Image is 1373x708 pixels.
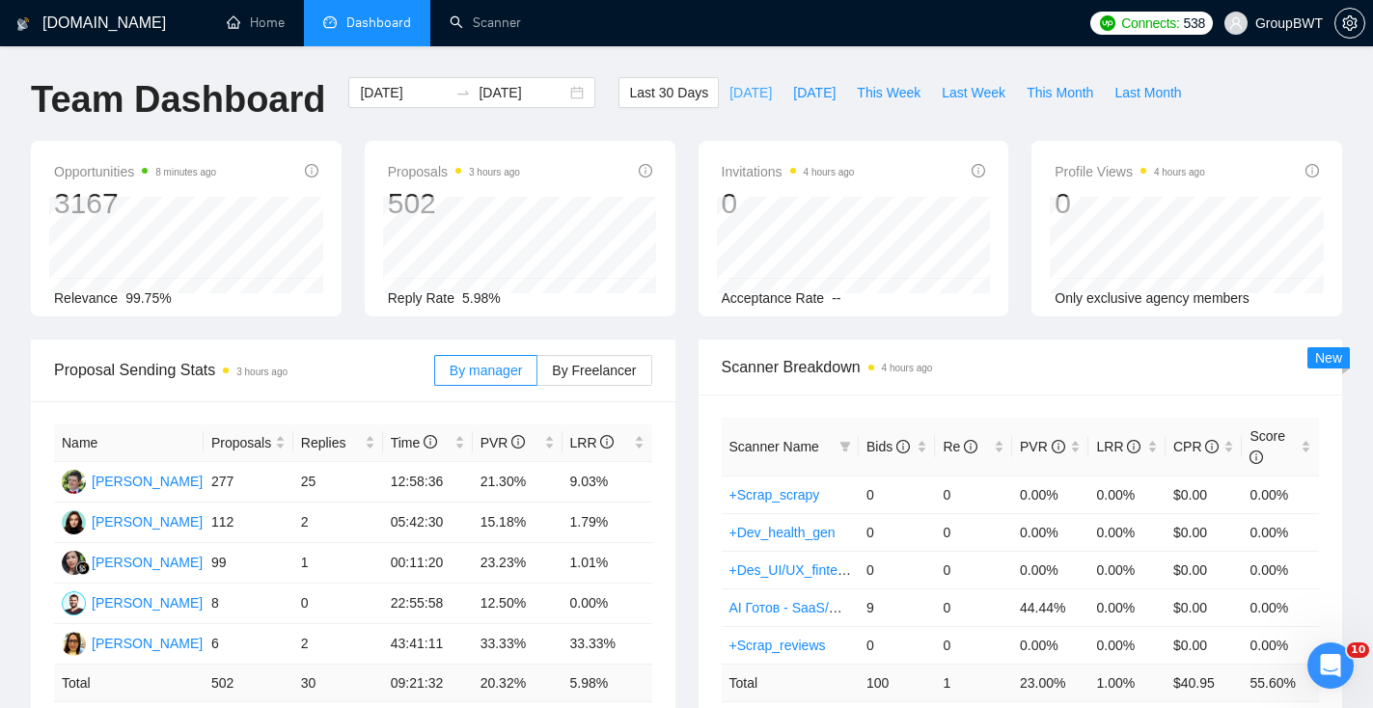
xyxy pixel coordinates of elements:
[204,624,293,665] td: 6
[473,665,563,702] td: 20.32 %
[62,554,203,569] a: SN[PERSON_NAME]
[455,85,471,100] span: swap-right
[600,435,614,449] span: info-circle
[964,440,977,453] span: info-circle
[719,77,783,108] button: [DATE]
[1166,551,1243,588] td: $0.00
[859,476,936,513] td: 0
[935,476,1012,513] td: 0
[62,510,86,534] img: SK
[1334,15,1365,31] a: setting
[388,185,520,222] div: 502
[383,543,473,584] td: 00:11:20
[473,624,563,665] td: 33.33%
[204,424,293,462] th: Proposals
[1335,15,1364,31] span: setting
[793,82,836,103] span: [DATE]
[227,14,285,31] a: homeHome
[729,600,879,615] a: AI Готов - SaaS/Platform
[1249,428,1285,465] span: Score
[1249,450,1263,464] span: info-circle
[1242,664,1319,701] td: 55.60 %
[1012,588,1089,626] td: 44.44%
[76,561,90,575] img: gigradar-bm.png
[804,167,855,177] time: 4 hours ago
[1088,626,1166,664] td: 0.00%
[783,77,846,108] button: [DATE]
[859,551,936,588] td: 0
[1121,13,1179,34] span: Connects:
[639,164,652,177] span: info-circle
[729,638,826,653] a: +Scrap_reviews
[729,439,819,454] span: Scanner Name
[293,584,383,624] td: 0
[1166,626,1243,664] td: $0.00
[1205,440,1219,453] span: info-circle
[204,665,293,702] td: 502
[450,14,521,31] a: searchScanner
[383,462,473,503] td: 12:58:36
[563,624,652,665] td: 33.33%
[1242,551,1319,588] td: 0.00%
[832,290,840,306] span: --
[1012,551,1089,588] td: 0.00%
[388,290,454,306] span: Reply Rate
[896,440,910,453] span: info-circle
[1104,77,1192,108] button: Last Month
[1096,439,1140,454] span: LRR
[1166,513,1243,551] td: $0.00
[481,435,526,450] span: PVR
[1229,16,1243,30] span: user
[62,473,203,488] a: AS[PERSON_NAME]
[236,367,288,377] time: 3 hours ago
[1052,440,1065,453] span: info-circle
[729,487,820,503] a: +Scrap_scrapy
[1012,513,1089,551] td: 0.00%
[1088,513,1166,551] td: 0.00%
[1173,439,1219,454] span: CPR
[859,588,936,626] td: 9
[383,503,473,543] td: 05:42:30
[62,470,86,494] img: AS
[1088,476,1166,513] td: 0.00%
[722,185,855,222] div: 0
[563,543,652,584] td: 1.01%
[383,624,473,665] td: 43:41:11
[1315,350,1342,366] span: New
[570,435,615,450] span: LRR
[972,164,985,177] span: info-circle
[857,82,920,103] span: This Week
[1347,642,1369,658] span: 10
[293,665,383,702] td: 30
[1012,476,1089,513] td: 0.00%
[54,290,118,306] span: Relevance
[204,584,293,624] td: 8
[62,594,203,610] a: OB[PERSON_NAME]
[563,665,652,702] td: 5.98 %
[1027,82,1093,103] span: This Month
[62,551,86,575] img: SN
[943,439,977,454] span: Re
[16,9,30,40] img: logo
[211,432,271,453] span: Proposals
[204,543,293,584] td: 99
[479,82,566,103] input: End date
[383,584,473,624] td: 22:55:58
[618,77,719,108] button: Last 30 Days
[473,584,563,624] td: 12.50%
[722,290,825,306] span: Acceptance Rate
[1334,8,1365,39] button: setting
[729,562,852,578] a: +Des_UI/UX_fintech
[388,160,520,183] span: Proposals
[1242,588,1319,626] td: 0.00%
[346,14,411,31] span: Dashboard
[92,592,203,613] div: [PERSON_NAME]
[293,624,383,665] td: 2
[204,462,293,503] td: 277
[305,164,318,177] span: info-circle
[1016,77,1104,108] button: This Month
[729,525,836,540] a: +Dev_health_gen
[54,185,216,222] div: 3167
[473,543,563,584] td: 23.23%
[935,588,1012,626] td: 0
